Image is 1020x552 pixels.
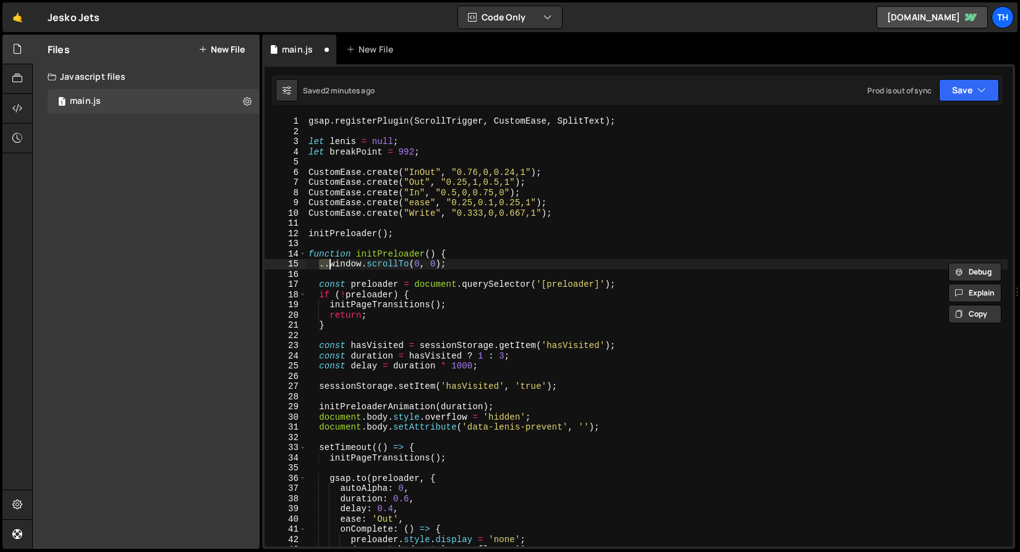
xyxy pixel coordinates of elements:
button: Code Only [458,6,562,28]
div: 8 [265,188,307,198]
div: 29 [265,402,307,412]
div: Jesko Jets [48,10,100,25]
div: 27 [265,381,307,392]
div: 6 [265,168,307,178]
div: 39 [265,504,307,514]
div: 40 [265,514,307,525]
button: Save [939,79,999,101]
div: 2 minutes ago [325,85,375,96]
div: 4 [265,147,307,158]
a: [DOMAIN_NAME] [877,6,988,28]
div: 15 [265,259,307,270]
div: 36 [265,473,307,484]
div: 12 [265,229,307,239]
div: 19 [265,300,307,310]
div: 1 [265,116,307,127]
div: 18 [265,290,307,300]
div: 16759/45776.js [48,89,260,114]
div: 22 [265,331,307,341]
div: 10 [265,208,307,219]
div: 30 [265,412,307,423]
div: 23 [265,341,307,351]
button: Explain [948,284,1001,302]
div: main.js [70,96,101,107]
div: Javascript files [33,64,260,89]
div: 37 [265,483,307,494]
div: 14 [265,249,307,260]
div: 13 [265,239,307,249]
div: 32 [265,433,307,443]
button: Debug [948,263,1001,281]
div: 25 [265,361,307,372]
div: 20 [265,310,307,321]
div: 3 [265,137,307,147]
div: Prod is out of sync [867,85,932,96]
div: 2 [265,127,307,137]
a: Th [992,6,1014,28]
button: New File [198,45,245,54]
div: 7 [265,177,307,188]
div: 16 [265,270,307,280]
div: 21 [265,320,307,331]
div: 5 [265,157,307,168]
div: 34 [265,453,307,464]
div: 33 [265,443,307,453]
div: 17 [265,279,307,290]
div: 28 [265,392,307,402]
div: 41 [265,524,307,535]
div: 11 [265,218,307,229]
div: 38 [265,494,307,504]
div: 24 [265,351,307,362]
div: 42 [265,535,307,545]
a: 🤙 [2,2,33,32]
h2: Files [48,43,70,56]
div: 26 [265,372,307,382]
div: 9 [265,198,307,208]
div: New File [346,43,398,56]
button: Copy [948,305,1001,323]
div: Saved [303,85,375,96]
div: 35 [265,463,307,473]
div: main.js [282,43,313,56]
div: 31 [265,422,307,433]
span: 1 [58,98,66,108]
